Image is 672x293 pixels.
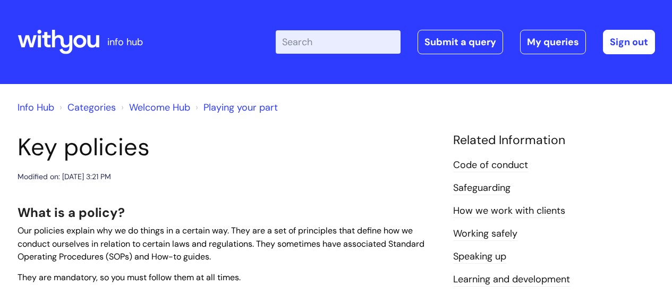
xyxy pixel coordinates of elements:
span: Our policies explain why we do things in a certain way. They are a set of principles that define ... [18,225,424,263]
a: My queries [520,30,586,54]
input: Search [276,30,401,54]
a: Welcome Hub [129,101,190,114]
li: Welcome Hub [118,99,190,116]
a: Speaking up [453,250,506,264]
span: What is a policy? [18,204,125,221]
li: Playing your part [193,99,278,116]
a: Safeguarding [453,181,511,195]
a: Info Hub [18,101,54,114]
a: How we work with clients [453,204,565,218]
a: Sign out [603,30,655,54]
a: Categories [67,101,116,114]
a: Learning and development [453,273,570,287]
p: info hub [107,34,143,51]
span: They are mandatory, so you must follow them at all times. [18,272,241,283]
a: Working safely [453,227,517,241]
div: Modified on: [DATE] 3:21 PM [18,170,111,183]
a: Code of conduct [453,158,528,172]
li: Solution home [57,99,116,116]
h4: Related Information [453,133,655,148]
a: Playing your part [203,101,278,114]
h1: Key policies [18,133,437,162]
a: Submit a query [418,30,503,54]
div: | - [276,30,655,54]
